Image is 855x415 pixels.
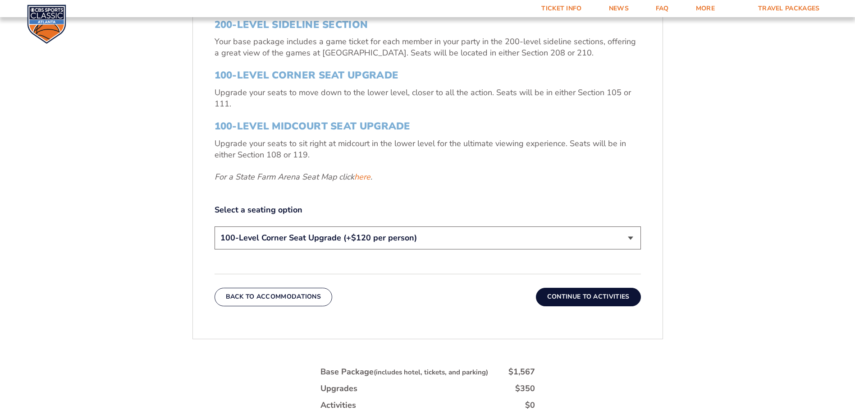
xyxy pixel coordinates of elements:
div: $1,567 [508,366,535,378]
em: For a State Farm Arena Seat Map click . [215,171,372,182]
button: Back To Accommodations [215,288,333,306]
div: Base Package [320,366,488,378]
p: Upgrade your seats to sit right at midcourt in the lower level for the ultimate viewing experienc... [215,138,641,161]
button: Continue To Activities [536,288,641,306]
h3: 200-Level Sideline Section [215,19,641,31]
div: Upgrades [320,383,357,394]
p: Upgrade your seats to move down to the lower level, closer to all the action. Seats will be in ei... [215,87,641,110]
div: $0 [525,400,535,411]
div: Activities [320,400,356,411]
small: (includes hotel, tickets, and parking) [374,368,488,377]
a: here [354,171,370,183]
h3: 100-Level Corner Seat Upgrade [215,69,641,81]
img: CBS Sports Classic [27,5,66,44]
label: Select a seating option [215,204,641,216]
h3: 100-Level Midcourt Seat Upgrade [215,120,641,132]
p: Your base package includes a game ticket for each member in your party in the 200-level sideline ... [215,36,641,59]
div: $350 [515,383,535,394]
